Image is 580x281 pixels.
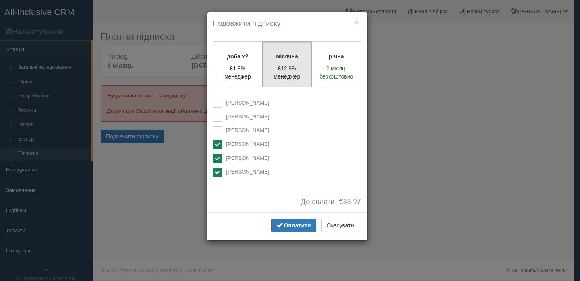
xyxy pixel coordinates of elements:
span: До сплати: € [301,198,361,206]
p: €12.99/менеджер [267,64,307,81]
span: Оплатити [284,222,311,229]
span: 38.97 [343,198,361,206]
h4: Подовжити підписку [213,19,361,29]
button: × [354,18,359,26]
span: [PERSON_NAME] [226,100,269,106]
button: Оплатити [271,219,316,232]
p: річна [317,52,356,60]
span: [PERSON_NAME] [226,127,269,133]
span: [PERSON_NAME] [226,155,269,161]
p: місячна [267,52,307,60]
p: €1.99/менеджер [218,64,257,81]
p: доба x2 [218,52,257,60]
button: Скасувати [321,219,359,232]
p: 2 місяці безкоштовно [317,64,356,81]
span: [PERSON_NAME] [226,169,269,175]
span: [PERSON_NAME] [226,141,269,147]
span: [PERSON_NAME] [226,114,269,120]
